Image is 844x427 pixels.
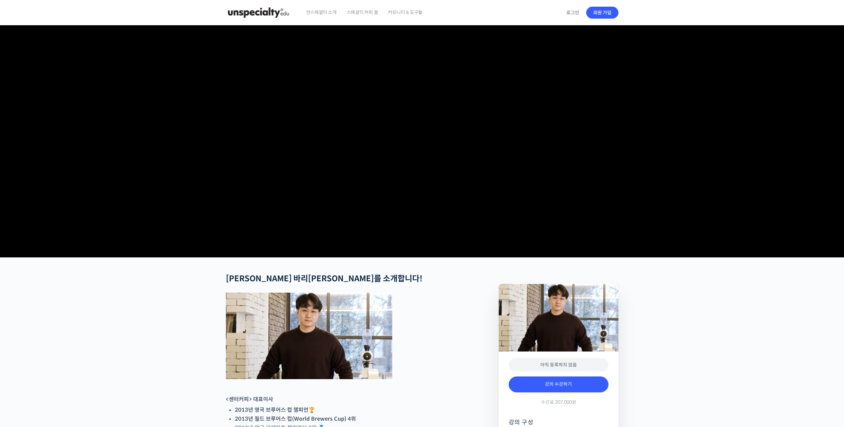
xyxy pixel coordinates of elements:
strong: <센터커피> 대표이사 [226,396,273,403]
div: 아직 등록하지 않음 [509,358,608,372]
strong: [PERSON_NAME] 바리[PERSON_NAME]를 소개합니다! [226,274,422,284]
strong: 2013년 영국 브루어스 컵 챔피언 [235,406,308,413]
a: 로그인 [562,5,583,20]
li: 🏆 [235,405,463,414]
a: 회원 가입 [586,7,618,19]
span: 수강료 207,000원 [541,399,576,405]
strong: 2013년 월드 브루어스 컵(World Brewers Cup) 4위 [235,415,356,422]
a: 강의 수강하기 [509,376,608,392]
